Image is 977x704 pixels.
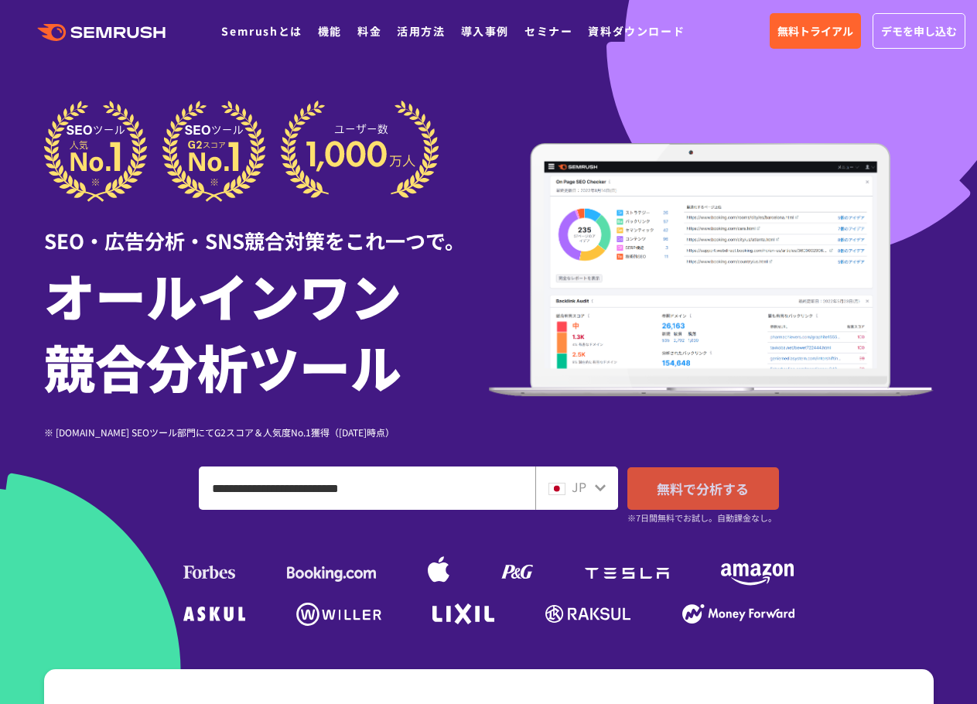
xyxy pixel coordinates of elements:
small: ※7日間無料でお試し。自動課金なし。 [627,511,777,525]
a: 料金 [357,23,381,39]
a: Semrushとは [221,23,302,39]
span: JP [572,477,586,496]
a: 無料で分析する [627,467,779,510]
span: デモを申し込む [881,22,957,39]
div: SEO・広告分析・SNS競合対策をこれ一つで。 [44,202,489,255]
div: ※ [DOMAIN_NAME] SEOツール部門にてG2スコア＆人気度No.1獲得（[DATE]時点） [44,425,489,439]
a: セミナー [524,23,572,39]
a: 機能 [318,23,342,39]
span: 無料トライアル [777,22,853,39]
h1: オールインワン 競合分析ツール [44,259,489,402]
input: ドメイン、キーワードまたはURLを入力してください [200,467,535,509]
a: 活用方法 [397,23,445,39]
a: 資料ダウンロード [588,23,685,39]
span: 無料で分析する [657,479,749,498]
a: デモを申し込む [873,13,965,49]
a: 無料トライアル [770,13,861,49]
a: 導入事例 [461,23,509,39]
